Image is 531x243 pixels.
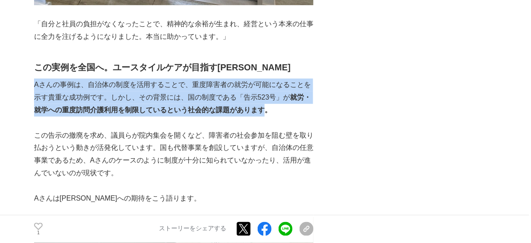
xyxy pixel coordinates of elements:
[34,192,314,205] p: Aさんは[PERSON_NAME]への期待をこう語ります。
[34,231,43,236] p: 1
[34,18,314,43] p: 「自分と社員の負担がなくなったことで、精神的な余裕が生まれ、経営という本来の仕事に全力を注げるようになりました。本当に助かっています。」
[34,60,314,74] h2: この実例を全国へ。ユースタイルケアが目指す[PERSON_NAME]
[34,79,314,116] p: Aさんの事例は、自治体の制度を活用することで、重度障害者の就労が可能になることを示す貴重な成功例です。しかし、その背景には、国の制度である「告示523号」が
[34,94,311,114] strong: 就労・就学への重度訪問介護利用を制限しているという社会的な課題があります。
[159,226,226,233] p: ストーリーをシェアする
[34,129,314,180] p: この告示の撤廃を求め、議員らが院内集会を開くなど、障害者の社会参加を阻む壁を取り払おうという動きが活発化しています。国も代替事業を創設していますが、自治体の任意事業であるため、Aさんのケースのよ...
